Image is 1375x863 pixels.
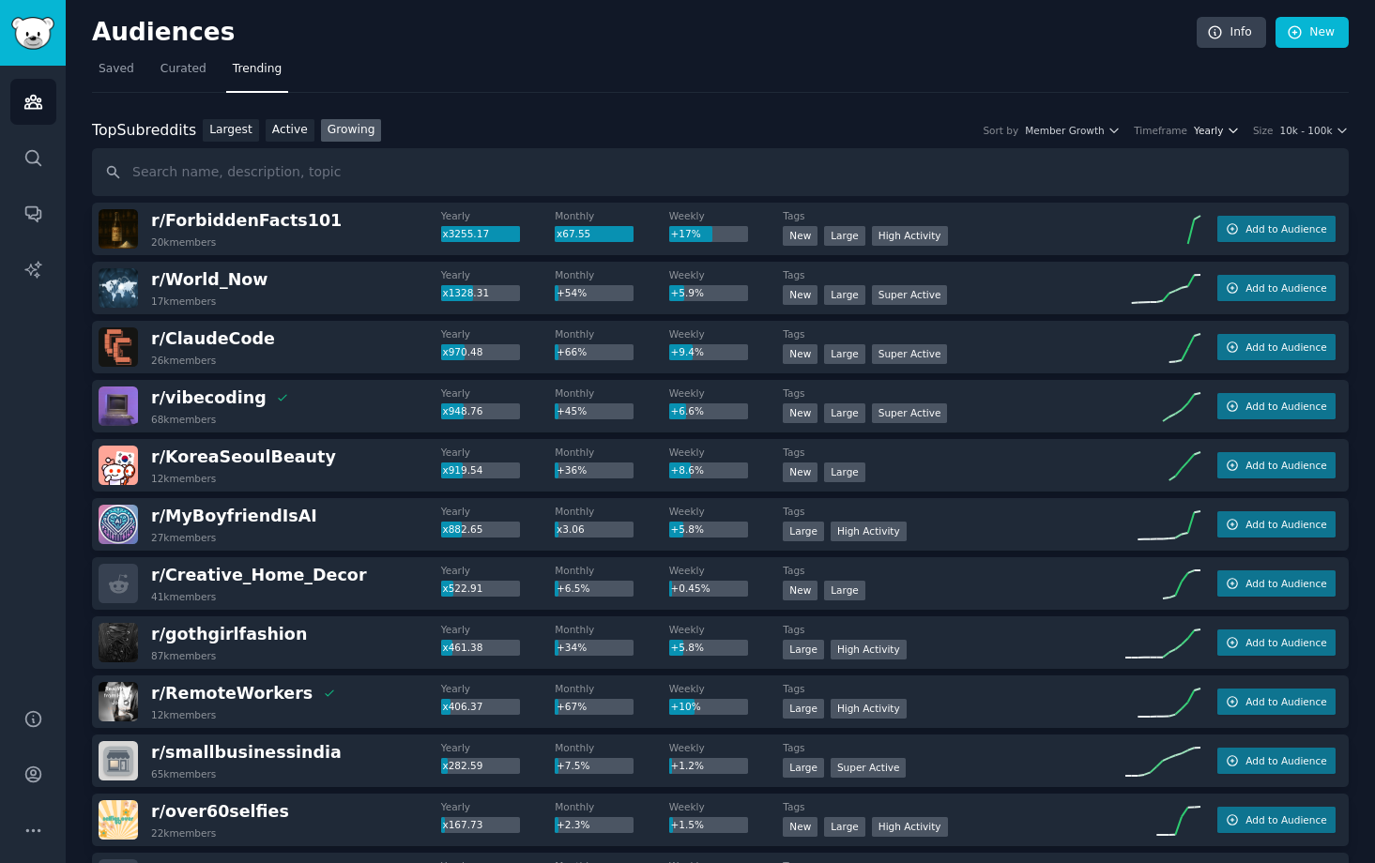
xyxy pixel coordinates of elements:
[555,741,669,754] dt: Monthly
[783,327,1125,341] dt: Tags
[669,327,784,341] dt: Weekly
[669,209,784,222] dt: Weekly
[99,800,138,840] img: over60selfies
[151,507,317,525] span: r/ MyBoyfriendIsAI
[99,446,138,485] img: KoreaSeoulBeauty
[1245,222,1326,235] span: Add to Audience
[872,817,948,837] div: High Activity
[151,625,307,643] span: r/ gothgirlfashion
[557,405,587,416] span: +45%
[151,211,342,230] span: r/ ForbiddenFacts101
[1217,629,1336,656] button: Add to Audience
[783,581,817,600] div: New
[783,209,1125,222] dt: Tags
[151,649,216,662] div: 87k members
[442,228,489,239] span: x3255.17
[1245,636,1326,649] span: Add to Audience
[442,819,482,830] span: x167.73
[783,758,824,778] div: Large
[557,464,587,476] span: +36%
[1217,216,1336,242] button: Add to Audience
[555,505,669,518] dt: Monthly
[151,388,267,407] span: r/ vibecoding
[671,346,704,357] span: +9.4%
[441,741,556,754] dt: Yearly
[151,743,342,762] span: r/ smallbusinessindia
[1245,813,1326,826] span: Add to Audience
[783,741,1125,754] dt: Tags
[442,701,482,712] span: x406.37
[824,462,865,482] div: Large
[671,760,704,771] span: +1.2%
[669,268,784,281] dt: Weekly
[441,327,556,341] dt: Yearly
[1217,689,1336,715] button: Add to Audience
[1194,124,1240,137] button: Yearly
[151,235,216,249] div: 20k members
[872,403,948,423] div: Super Active
[203,119,259,143] a: Largest
[1217,334,1336,360] button: Add to Audience
[151,472,216,485] div: 12k members
[555,623,669,636] dt: Monthly
[557,760,589,771] span: +7.5%
[783,403,817,423] div: New
[1245,341,1326,354] span: Add to Audience
[669,505,784,518] dt: Weekly
[671,701,701,712] span: +10%
[233,61,282,78] span: Trending
[151,826,216,840] div: 22k members
[671,642,704,653] span: +5.8%
[555,682,669,695] dt: Monthly
[442,405,482,416] span: x948.76
[671,464,704,476] span: +8.6%
[1217,570,1336,597] button: Add to Audience
[441,209,556,222] dt: Yearly
[783,564,1125,577] dt: Tags
[831,699,907,719] div: High Activity
[11,17,54,50] img: GummySearch logo
[671,405,704,416] span: +6.6%
[266,119,314,143] a: Active
[557,346,587,357] span: +66%
[824,403,865,423] div: Large
[783,522,824,541] div: Large
[442,583,482,594] span: x522.91
[1279,124,1349,137] button: 10k - 100k
[151,802,289,821] span: r/ over60selfies
[555,446,669,459] dt: Monthly
[783,623,1125,636] dt: Tags
[99,505,138,544] img: MyBoyfriendIsAI
[1197,17,1266,49] a: Info
[1217,748,1336,774] button: Add to Audience
[99,741,138,780] img: smallbusinessindia
[151,354,216,367] div: 26k members
[151,767,216,780] div: 65k members
[783,800,1125,813] dt: Tags
[1217,807,1336,833] button: Add to Audience
[555,800,669,813] dt: Monthly
[831,640,907,659] div: High Activity
[557,583,589,594] span: +6.5%
[555,268,669,281] dt: Monthly
[783,285,817,305] div: New
[671,583,710,594] span: +0.45%
[441,446,556,459] dt: Yearly
[557,701,587,712] span: +67%
[557,228,590,239] span: x67.55
[441,268,556,281] dt: Yearly
[783,268,1125,281] dt: Tags
[151,270,267,289] span: r/ World_Now
[669,741,784,754] dt: Weekly
[783,505,1125,518] dt: Tags
[669,446,784,459] dt: Weekly
[783,226,817,246] div: New
[1025,124,1121,137] button: Member Growth
[872,226,948,246] div: High Activity
[442,346,482,357] span: x970.48
[555,386,669,400] dt: Monthly
[1245,518,1326,531] span: Add to Audience
[557,523,585,535] span: x3.06
[92,54,141,93] a: Saved
[555,209,669,222] dt: Monthly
